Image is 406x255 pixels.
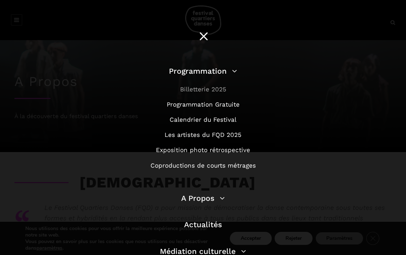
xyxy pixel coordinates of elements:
a: Les artistes du FQD 2025 [165,131,241,138]
a: Exposition photo rétrospective [156,146,250,154]
a: Programmation Gratuite [167,101,240,108]
a: Coproductions de courts métrages [150,162,256,169]
a: Calendrier du Festival [170,116,236,123]
a: A Propos [181,194,225,203]
a: Billetterie 2025 [180,86,226,93]
a: Actualités [184,220,222,229]
a: Programmation [169,66,237,75]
